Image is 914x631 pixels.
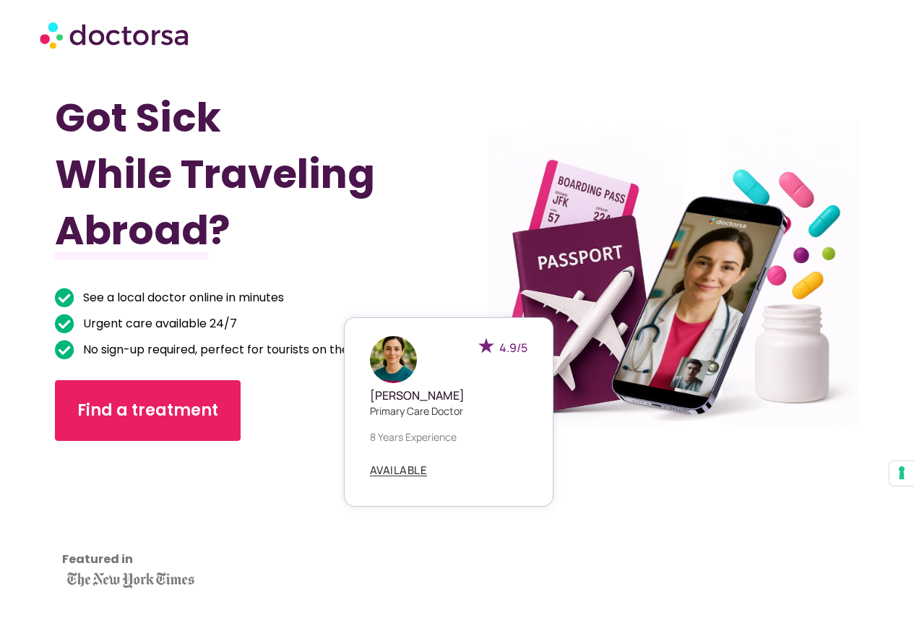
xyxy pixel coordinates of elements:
span: 4.9/5 [499,340,527,356]
p: 8 years experience [370,429,527,445]
iframe: Customer reviews powered by Trustpilot [62,463,192,571]
button: Your consent preferences for tracking technologies [889,461,914,486]
span: Find a treatment [77,399,218,422]
span: No sign-up required, perfect for tourists on the go [79,340,366,360]
span: AVAILABLE [370,465,428,476]
a: Find a treatment [55,380,241,441]
h1: Got Sick While Traveling Abroad? [55,90,397,259]
strong: Featured in [62,551,133,567]
a: AVAILABLE [370,465,428,476]
p: Primary care doctor [370,403,527,418]
h5: [PERSON_NAME] [370,389,527,403]
span: See a local doctor online in minutes [79,288,284,308]
span: Urgent care available 24/7 [79,314,237,334]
